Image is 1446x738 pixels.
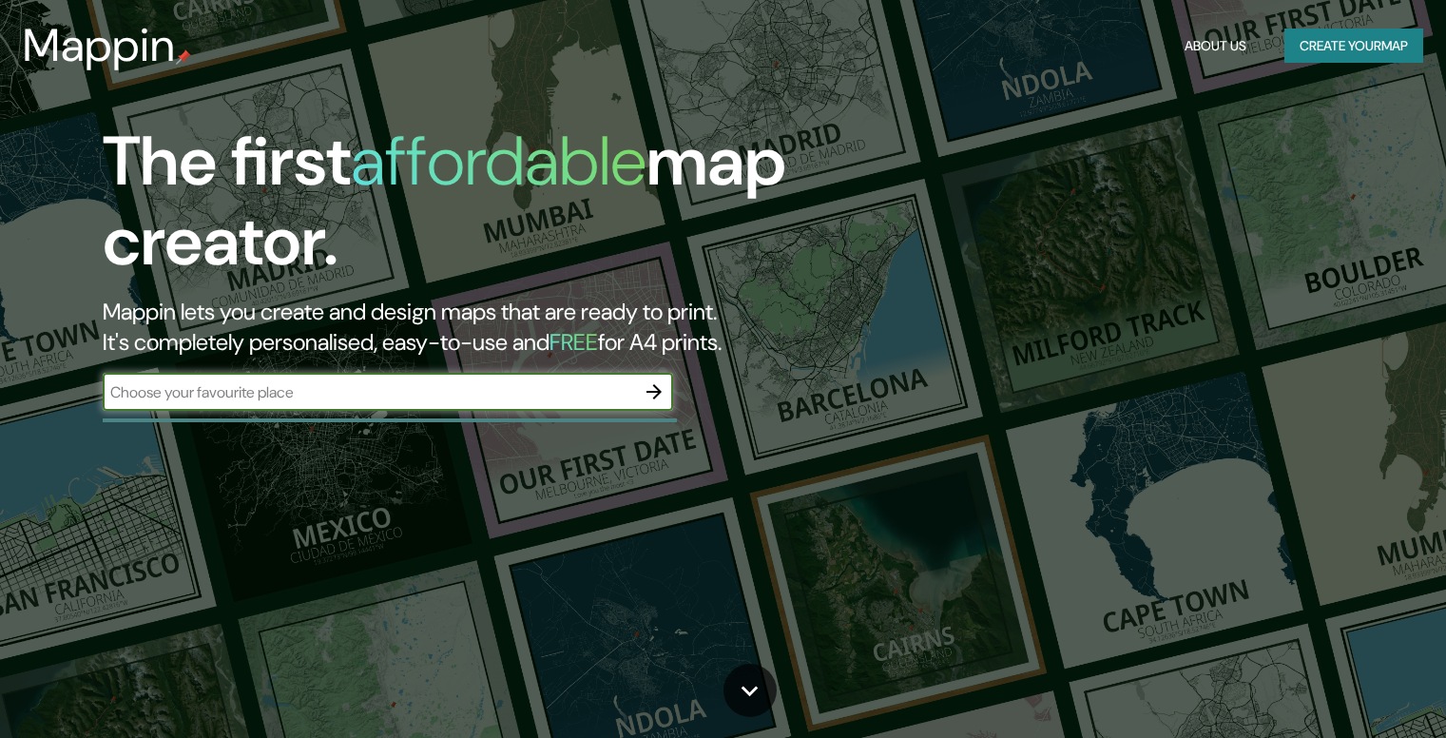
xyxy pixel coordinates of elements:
[103,297,826,358] h2: Mappin lets you create and design maps that are ready to print. It's completely personalised, eas...
[1284,29,1423,64] button: Create yourmap
[103,381,635,403] input: Choose your favourite place
[351,117,646,205] h1: affordable
[176,49,191,65] img: mappin-pin
[23,19,176,72] h3: Mappin
[103,122,826,297] h1: The first map creator.
[1177,29,1254,64] button: About Us
[549,327,598,357] h5: FREE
